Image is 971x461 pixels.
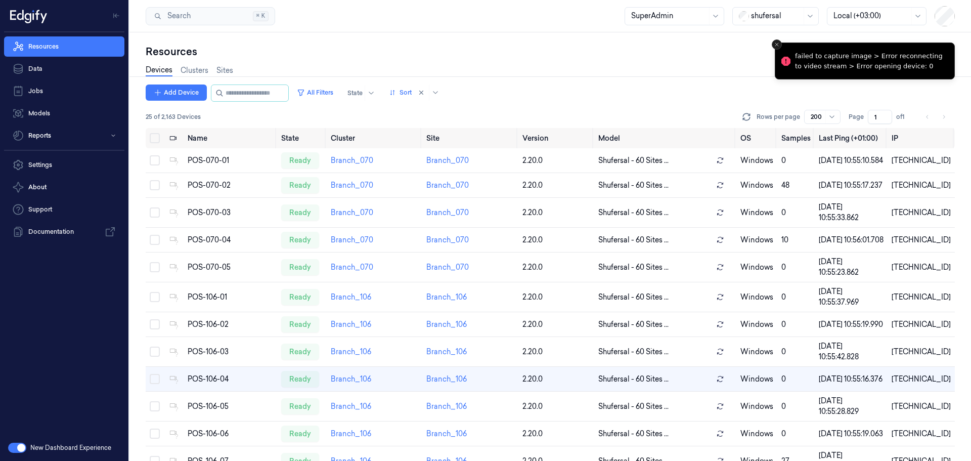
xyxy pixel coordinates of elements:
[781,374,811,385] div: 0
[331,429,371,438] a: Branch_106
[426,181,469,190] a: Branch_070
[757,112,800,121] p: Rows per page
[331,320,371,329] a: Branch_106
[598,292,669,303] span: Shufersal - 60 Sites ...
[892,155,951,166] div: [TECHNICAL_ID]
[426,292,467,302] a: Branch_106
[150,347,160,357] button: Select row
[426,235,469,244] a: Branch_070
[522,292,590,303] div: 2.20.0
[594,128,736,148] th: Model
[146,7,275,25] button: Search⌘K
[781,319,811,330] div: 0
[4,36,124,57] a: Resources
[781,347,811,357] div: 0
[188,180,273,191] div: POS-070-02
[4,155,124,175] a: Settings
[781,235,811,245] div: 10
[598,401,669,412] span: Shufersal - 60 Sites ...
[331,374,371,384] a: Branch_106
[740,180,773,191] p: windows
[150,207,160,218] button: Select row
[888,128,955,148] th: IP
[331,208,373,217] a: Branch_070
[740,401,773,412] p: windows
[188,429,273,439] div: POS-106-06
[740,319,773,330] p: windows
[426,402,467,411] a: Branch_106
[184,128,277,148] th: Name
[781,292,811,303] div: 0
[815,128,888,148] th: Last Ping (+01:00)
[518,128,594,148] th: Version
[181,65,208,76] a: Clusters
[892,262,951,273] div: [TECHNICAL_ID]
[740,235,773,245] p: windows
[150,133,160,143] button: Select all
[281,371,319,387] div: ready
[150,235,160,245] button: Select row
[892,180,951,191] div: [TECHNICAL_ID]
[819,341,884,362] div: [DATE] 10:55:42.828
[146,45,955,59] div: Resources
[598,207,669,218] span: Shufersal - 60 Sites ...
[920,110,951,124] nav: pagination
[216,65,233,76] a: Sites
[188,155,273,166] div: POS-070-01
[740,292,773,303] p: windows
[598,235,669,245] span: Shufersal - 60 Sites ...
[281,204,319,221] div: ready
[150,262,160,272] button: Select row
[819,235,884,245] div: [DATE] 10:56:01.708
[281,152,319,169] div: ready
[426,374,467,384] a: Branch_106
[150,155,160,165] button: Select row
[892,429,951,439] div: [TECHNICAL_ID]
[819,319,884,330] div: [DATE] 10:55:19.990
[327,128,422,148] th: Cluster
[819,202,884,223] div: [DATE] 10:55:33.862
[819,180,884,191] div: [DATE] 10:55:17.237
[740,429,773,439] p: windows
[331,292,371,302] a: Branch_106
[522,347,590,357] div: 2.20.0
[108,8,124,24] button: Toggle Navigation
[188,292,273,303] div: POS-106-01
[777,128,815,148] th: Samples
[781,155,811,166] div: 0
[163,11,191,21] span: Search
[740,207,773,218] p: windows
[598,155,669,166] span: Shufersal - 60 Sites ...
[4,199,124,220] a: Support
[188,262,273,273] div: POS-070-05
[150,429,160,439] button: Select row
[4,81,124,101] a: Jobs
[277,128,327,148] th: State
[892,235,951,245] div: [TECHNICAL_ID]
[522,429,590,439] div: 2.20.0
[598,347,669,357] span: Shufersal - 60 Sites ...
[426,208,469,217] a: Branch_070
[598,180,669,191] span: Shufersal - 60 Sites ...
[892,292,951,303] div: [TECHNICAL_ID]
[740,262,773,273] p: windows
[772,39,782,50] button: Close toast
[426,320,467,329] a: Branch_106
[331,263,373,272] a: Branch_070
[426,263,469,272] a: Branch_070
[781,262,811,273] div: 0
[819,286,884,308] div: [DATE] 10:55:37.969
[4,222,124,242] a: Documentation
[331,156,373,165] a: Branch_070
[522,319,590,330] div: 2.20.0
[146,112,201,121] span: 25 of 2,163 Devices
[598,262,669,273] span: Shufersal - 60 Sites ...
[892,207,951,218] div: [TECHNICAL_ID]
[740,155,773,166] p: windows
[598,319,669,330] span: Shufersal - 60 Sites ...
[896,112,912,121] span: of 1
[281,259,319,275] div: ready
[740,374,773,385] p: windows
[892,401,951,412] div: [TECHNICAL_ID]
[819,429,884,439] div: [DATE] 10:55:19.063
